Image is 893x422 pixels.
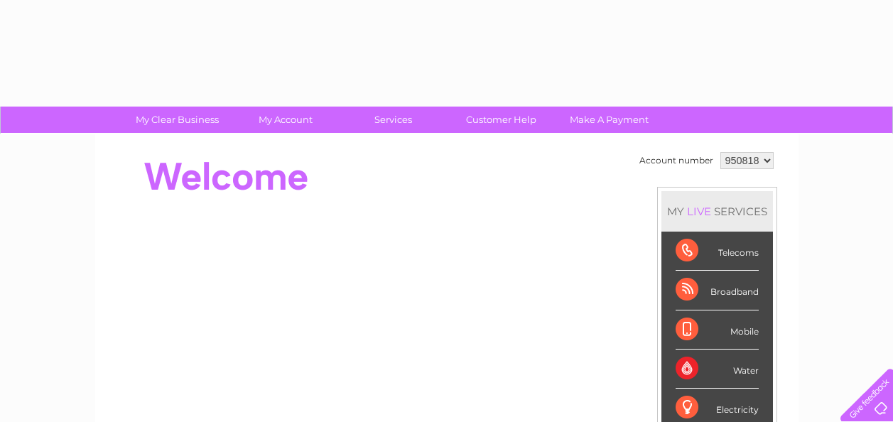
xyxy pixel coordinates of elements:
div: Broadband [676,271,759,310]
div: Mobile [676,310,759,350]
div: Water [676,350,759,389]
a: My Account [227,107,344,133]
div: MY SERVICES [661,191,773,232]
td: Account number [636,148,717,173]
div: Telecoms [676,232,759,271]
a: Customer Help [443,107,560,133]
div: LIVE [684,205,714,218]
a: Services [335,107,452,133]
a: My Clear Business [119,107,236,133]
a: Make A Payment [551,107,668,133]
